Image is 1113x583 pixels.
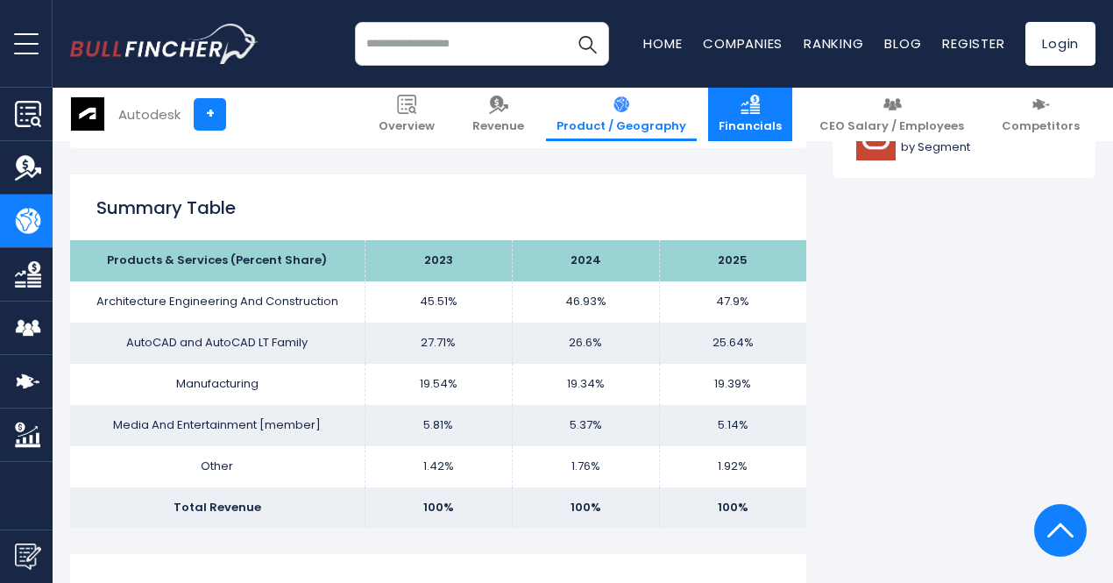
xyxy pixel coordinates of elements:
a: CEO Salary / Employees [809,88,975,141]
td: 27.71% [365,323,512,364]
span: Revenue [472,119,524,134]
td: Total Revenue [70,487,365,529]
th: 2024 [512,240,659,281]
span: Oracle Corporation Revenue by Segment [901,125,1072,155]
img: ADSK logo [71,97,104,131]
a: Home [643,34,682,53]
a: Overview [368,88,445,141]
td: 47.9% [659,281,806,323]
a: Register [942,34,1004,53]
a: Go to homepage [70,24,259,64]
span: Financials [719,119,782,134]
td: 1.42% [365,446,512,487]
td: Other [70,446,365,487]
td: 19.34% [512,364,659,405]
td: 45.51% [365,281,512,323]
td: 100% [659,487,806,529]
th: 2025 [659,240,806,281]
td: 19.39% [659,364,806,405]
a: Product / Geography [546,88,697,141]
span: Overview [379,119,435,134]
span: CEO Salary / Employees [819,119,964,134]
img: bullfincher logo [70,24,259,64]
span: Competitors [1002,119,1080,134]
td: 5.81% [365,405,512,446]
a: Revenue [462,88,535,141]
a: Financials [708,88,792,141]
td: 5.37% [512,405,659,446]
td: 25.64% [659,323,806,364]
th: Products & Services (Percent Share) [70,240,365,281]
td: 5.14% [659,405,806,446]
td: 100% [512,487,659,529]
a: Competitors [991,88,1090,141]
a: Login [1025,22,1095,66]
a: Ranking [804,34,863,53]
td: Media And Entertainment [member] [70,405,365,446]
h2: Summary Table [96,195,780,221]
td: 26.6% [512,323,659,364]
th: 2023 [365,240,512,281]
td: AutoCAD and AutoCAD LT Family [70,323,365,364]
td: 19.54% [365,364,512,405]
td: 1.92% [659,446,806,487]
div: Autodesk [118,104,181,124]
a: Companies [703,34,783,53]
td: Manufacturing [70,364,365,405]
span: Product / Geography [556,119,686,134]
a: + [194,98,226,131]
td: 100% [365,487,512,529]
a: Blog [884,34,921,53]
td: Architecture Engineering And Construction [70,281,365,323]
td: 1.76% [512,446,659,487]
td: 46.93% [512,281,659,323]
button: Search [565,22,609,66]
